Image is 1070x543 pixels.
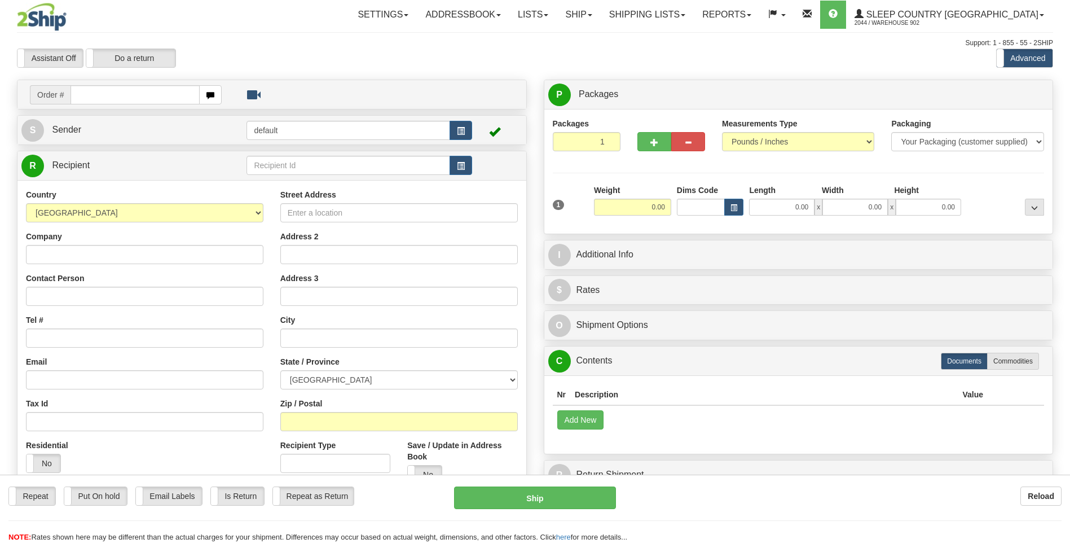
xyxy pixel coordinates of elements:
[814,199,822,216] span: x
[136,487,202,505] label: Email Labels
[553,118,589,129] label: Packages
[26,231,62,242] label: Company
[579,89,618,99] span: Packages
[553,384,571,405] th: Nr
[548,84,571,106] span: P
[26,314,43,326] label: Tel #
[1028,492,1054,501] b: Reload
[273,487,354,505] label: Repeat as Return
[17,38,1053,48] div: Support: 1 - 855 - 55 - 2SHIP
[280,203,518,222] input: Enter a location
[30,85,71,104] span: Order #
[958,384,988,405] th: Value
[1044,214,1069,329] iframe: chat widget
[26,273,84,284] label: Contact Person
[509,1,557,29] a: Lists
[26,356,47,367] label: Email
[997,49,1053,67] label: Advanced
[52,160,90,170] span: Recipient
[548,244,571,266] span: I
[722,118,798,129] label: Measurements Type
[417,1,509,29] a: Addressbook
[280,398,323,409] label: Zip / Postal
[846,1,1053,29] a: Sleep Country [GEOGRAPHIC_DATA] 2044 / Warehouse 902
[548,349,1049,373] a: CContents
[553,200,565,210] span: 1
[52,125,81,134] span: Sender
[280,356,340,367] label: State / Province
[557,1,600,29] a: Ship
[86,49,175,67] label: Do a return
[548,350,571,373] span: C
[17,3,67,31] img: logo2044.jpg
[855,17,939,29] span: 2044 / Warehouse 902
[21,154,222,177] a: R Recipient
[694,1,760,29] a: Reports
[26,440,68,451] label: Residential
[888,199,896,216] span: x
[570,384,958,405] th: Description
[864,10,1038,19] span: Sleep Country [GEOGRAPHIC_DATA]
[749,185,776,196] label: Length
[280,231,319,242] label: Address 2
[891,118,931,129] label: Packaging
[548,463,1049,487] a: RReturn Shipment
[280,189,336,200] label: Street Address
[594,185,620,196] label: Weight
[9,487,55,505] label: Repeat
[280,314,295,326] label: City
[894,185,919,196] label: Height
[280,440,336,451] label: Recipient Type
[548,314,1049,337] a: OShipment Options
[8,533,31,541] span: NOTE:
[17,49,83,67] label: Assistant Off
[556,533,571,541] a: here
[21,119,246,142] a: S Sender
[548,314,571,337] span: O
[548,464,571,487] span: R
[349,1,417,29] a: Settings
[64,487,127,505] label: Put On hold
[21,155,44,177] span: R
[280,273,319,284] label: Address 3
[407,440,517,462] label: Save / Update in Address Book
[1020,487,1062,506] button: Reload
[26,189,56,200] label: Country
[822,185,844,196] label: Width
[548,243,1049,266] a: IAdditional Info
[21,119,44,142] span: S
[601,1,694,29] a: Shipping lists
[27,454,60,472] label: No
[941,353,988,370] label: Documents
[246,156,450,175] input: Recipient Id
[26,398,48,409] label: Tax Id
[1025,199,1044,216] div: ...
[211,487,264,505] label: Is Return
[548,279,571,301] span: $
[677,185,718,196] label: Dims Code
[246,121,450,140] input: Sender Id
[548,83,1049,106] a: P Packages
[987,353,1039,370] label: Commodities
[408,466,442,484] label: No
[454,487,615,509] button: Ship
[557,410,604,430] button: Add New
[548,279,1049,302] a: $Rates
